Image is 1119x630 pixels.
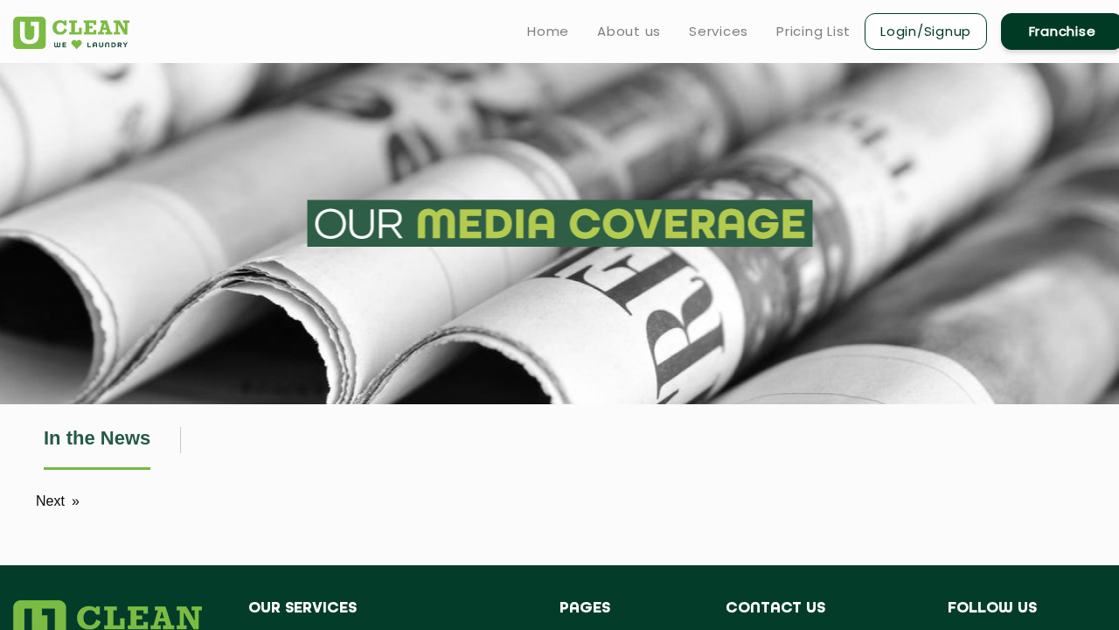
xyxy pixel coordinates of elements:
a: Home [527,21,569,42]
a: Next page [27,491,88,512]
a: About us [597,21,661,42]
a: Services [689,21,748,42]
img: UClean Laundry and Dry Cleaning [13,17,129,49]
a: Pricing List [776,21,851,42]
nav: Page navigation example [26,473,1110,543]
a: Login/Signup [865,13,987,50]
a: In the News [44,427,150,470]
ul: Pagination [26,491,89,512]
